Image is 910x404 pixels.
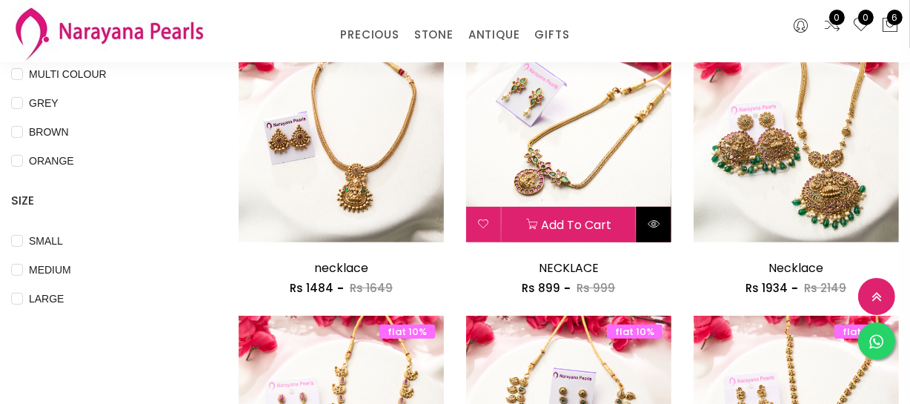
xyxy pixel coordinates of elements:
span: LARGE [23,291,70,307]
span: 0 [829,10,845,25]
a: 0 [823,16,841,36]
a: Necklace [768,259,823,276]
span: flat 10% [834,325,890,339]
span: GREY [23,95,64,111]
span: Rs 1934 [745,280,788,296]
span: MEDIUM [23,262,77,278]
span: Rs 999 [577,280,615,296]
a: 0 [852,16,870,36]
a: necklace [314,259,368,276]
button: Quick View [637,207,671,242]
button: 6 [881,16,899,36]
span: SMALL [23,233,69,249]
h4: SIZE [11,192,194,210]
a: NECKLACE [539,259,599,276]
span: Rs 1649 [350,280,393,296]
span: flat 10% [379,325,435,339]
span: Rs 899 [522,280,560,296]
a: STONE [414,24,454,46]
span: flat 10% [607,325,662,339]
span: Rs 2149 [804,280,846,296]
span: ORANGE [23,153,80,169]
a: GIFTS [534,24,569,46]
a: ANTIQUE [468,24,520,46]
button: Add to wishlist [466,207,501,242]
a: PRECIOUS [340,24,399,46]
span: Rs 1484 [290,280,333,296]
span: MULTI COLOUR [23,66,113,82]
span: 6 [887,10,903,25]
span: BROWN [23,124,75,140]
span: 0 [858,10,874,25]
button: Add to cart [502,207,636,242]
